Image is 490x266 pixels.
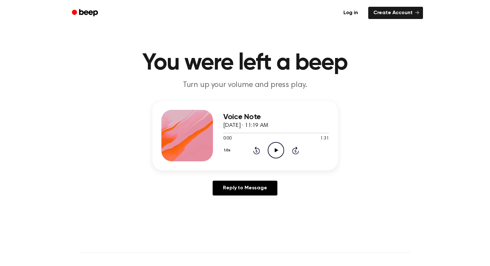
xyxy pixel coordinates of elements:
p: Turn up your volume and press play. [121,80,369,90]
a: Log in [337,5,364,20]
a: Create Account [368,7,423,19]
button: 1.0x [223,145,233,156]
h3: Voice Note [223,113,329,121]
span: [DATE] · 11:19 AM [223,123,268,128]
span: 1:31 [320,135,329,142]
h1: You were left a beep [80,52,410,75]
a: Reply to Message [213,181,277,195]
span: 0:00 [223,135,232,142]
a: Beep [67,7,104,19]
